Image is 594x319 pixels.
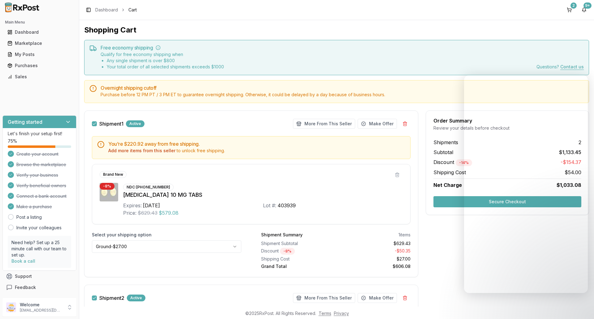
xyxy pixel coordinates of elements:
[108,148,175,154] button: Add more items from this seller
[7,51,71,58] div: My Posts
[7,74,71,80] div: Sales
[319,311,331,316] a: Terms
[107,64,224,70] li: Your total order of all selected shipments exceeds $ 1000
[128,7,137,13] span: Cart
[16,214,42,220] a: Post a listing
[123,191,403,199] div: [MEDICAL_DATA] 10 MG TABS
[261,263,334,269] div: Grand Total
[7,63,71,69] div: Purchases
[293,119,355,129] button: More From This Seller
[107,58,224,64] li: Any single shipment is over $ 800
[261,240,334,247] div: Shipment Subtotal
[2,271,76,282] button: Support
[280,248,295,255] div: - 8 %
[2,72,76,82] button: Sales
[573,298,588,313] iframe: Intercom live chat
[5,38,74,49] a: Marketplace
[579,5,589,15] button: 9+
[16,151,58,157] span: Create your account
[159,209,179,217] span: $579.08
[583,2,592,9] div: 9+
[101,51,224,70] div: Qualify for free economy shipping when
[108,148,405,154] div: to unlock free shipping.
[138,209,157,217] span: $629.43
[564,5,574,15] button: 2
[8,138,17,144] span: 75 %
[5,71,74,82] a: Sales
[16,183,66,189] span: Verify beneficial owners
[123,202,142,209] div: Expires:
[20,302,63,308] p: Welcome
[536,64,584,70] div: Questions?
[16,225,62,231] a: Invite your colleagues
[101,92,584,98] div: Purchase before 12 PM PT / 3 PM ET to guarantee overnight shipping. Otherwise, it could be delaye...
[2,38,76,48] button: Marketplace
[464,75,588,293] iframe: Intercom live chat
[334,311,349,316] a: Privacy
[338,263,411,269] div: $606.08
[5,27,74,38] a: Dashboard
[338,240,411,247] div: $629.43
[16,162,66,168] span: Browse the marketplace
[11,239,67,258] p: Need help? Set up a 25 minute call with our team to set up.
[2,282,76,293] button: Feedback
[16,172,58,178] span: Verify your business
[8,118,42,126] h3: Getting started
[433,169,466,176] span: Shipping Cost
[2,2,42,12] img: RxPost Logo
[7,29,71,35] div: Dashboard
[126,120,144,127] div: Active
[101,85,584,90] h5: Overnight shipping cutoff
[433,196,581,207] button: Secure Checkout
[100,171,127,178] div: Brand New
[261,256,334,262] div: Shipping Cost
[433,118,581,123] div: Order Summary
[20,308,63,313] p: [EMAIL_ADDRESS][DOMAIN_NAME]
[5,60,74,71] a: Purchases
[433,139,458,146] span: Shipments
[127,295,145,301] div: Active
[433,182,462,188] span: Net Charge
[100,183,114,190] div: - 8 %
[278,202,296,209] div: 403939
[123,209,136,217] div: Price:
[261,248,334,255] div: Discount
[5,49,74,60] a: My Posts
[338,248,411,255] div: - $50.35
[95,7,118,13] a: Dashboard
[338,256,411,262] div: $27.00
[143,202,160,209] div: [DATE]
[99,121,123,126] span: Shipment 1
[99,295,124,300] span: Shipment 2
[95,7,137,13] nav: breadcrumb
[433,125,581,131] div: Review your details before checkout
[15,284,36,291] span: Feedback
[570,2,577,9] div: 2
[123,184,174,191] div: NDC: [PHONE_NUMBER]
[100,183,118,201] img: Jardiance 10 MG TABS
[92,232,241,238] label: Select your shipping option
[5,20,74,25] h2: Main Menu
[8,131,71,137] p: Let's finish your setup first!
[293,293,355,303] button: More From This Seller
[456,159,472,166] div: - 14 %
[2,50,76,59] button: My Posts
[2,61,76,71] button: Purchases
[358,293,397,303] button: Make Offer
[433,149,453,156] span: Subtotal
[261,232,303,238] div: Shipment Summary
[6,302,16,312] img: User avatar
[84,25,589,35] h1: Shopping Cart
[398,232,411,238] div: 1 items
[16,193,67,199] span: Connect a bank account
[101,45,584,50] h5: Free economy shipping
[358,119,397,129] button: Make Offer
[263,202,276,209] div: Lot #:
[7,40,71,46] div: Marketplace
[16,204,52,210] span: Make a purchase
[2,27,76,37] button: Dashboard
[108,141,405,146] h5: You're $220.92 away from free shipping.
[433,159,472,165] span: Discount
[11,258,35,264] a: Book a call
